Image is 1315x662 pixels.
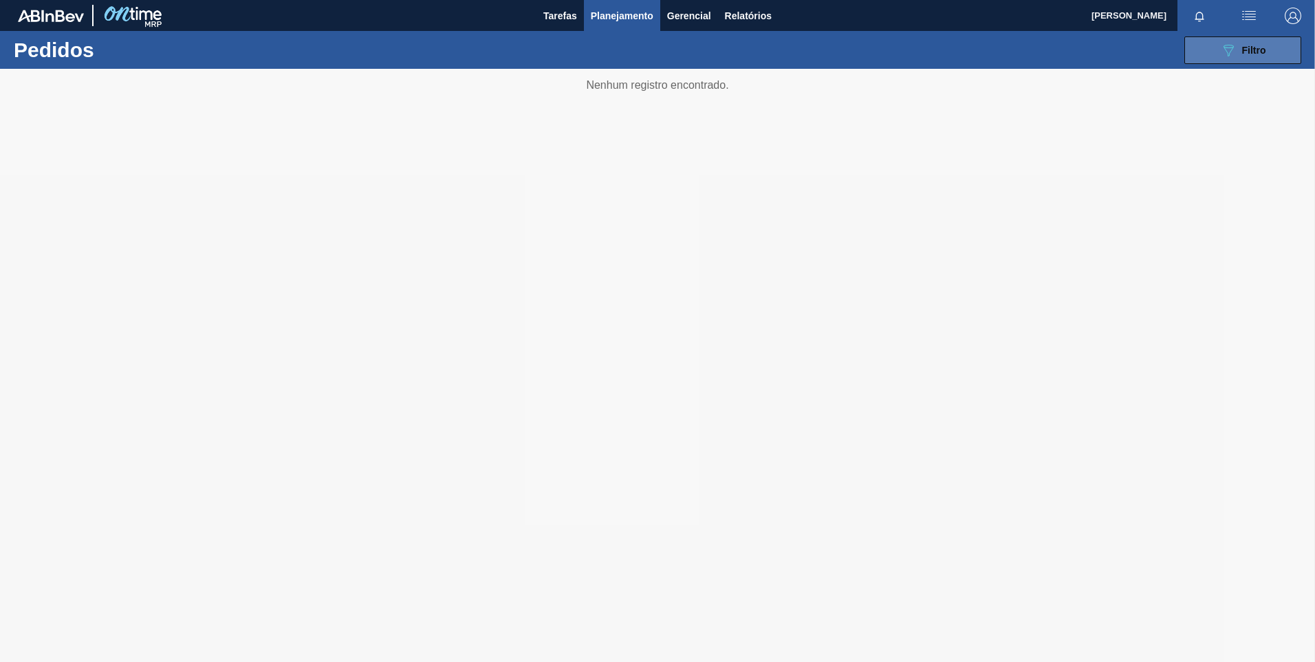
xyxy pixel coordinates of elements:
span: Planejamento [591,8,653,24]
h1: Pedidos [14,42,219,58]
img: TNhmsLtSVTkK8tSr43FrP2fwEKptu5GPRR3wAAAABJRU5ErkJggg== [18,10,84,22]
img: userActions [1241,8,1257,24]
span: Gerencial [667,8,711,24]
span: Filtro [1242,45,1266,56]
button: Notificações [1177,6,1221,25]
span: Relatórios [725,8,772,24]
img: Logout [1285,8,1301,24]
button: Filtro [1184,36,1301,64]
span: Tarefas [543,8,577,24]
